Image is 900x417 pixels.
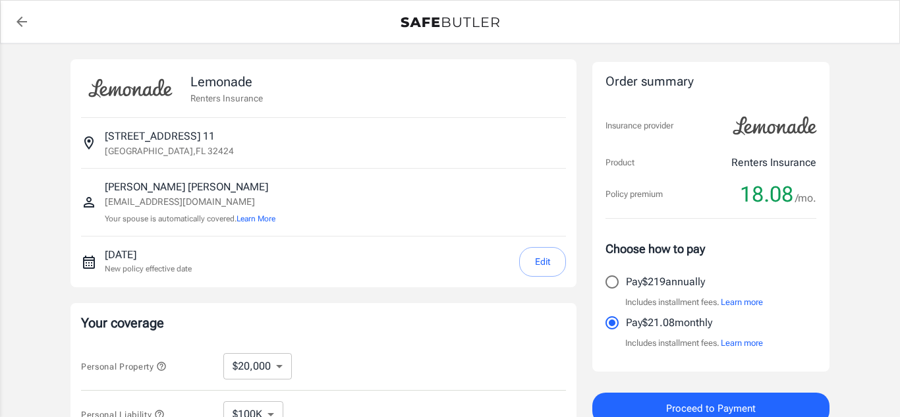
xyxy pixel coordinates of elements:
span: 18.08 [740,181,793,208]
button: Learn More [237,213,275,225]
p: Pay $219 annually [626,274,705,290]
p: Insurance provider [605,119,673,132]
span: /mo. [795,189,816,208]
p: Choose how to pay [605,240,816,258]
p: [EMAIL_ADDRESS][DOMAIN_NAME] [105,195,275,209]
p: Pay $21.08 monthly [626,315,712,331]
p: [STREET_ADDRESS] 11 [105,128,215,144]
p: Renters Insurance [731,155,816,171]
a: back to quotes [9,9,35,35]
p: [PERSON_NAME] [PERSON_NAME] [105,179,275,195]
svg: New policy start date [81,254,97,270]
p: Includes installment fees. [625,337,763,350]
span: Proceed to Payment [666,400,756,417]
p: New policy effective date [105,263,192,275]
svg: Insured address [81,135,97,151]
p: Your coverage [81,314,566,332]
p: Includes installment fees. [625,296,763,309]
img: Lemonade [81,70,180,107]
svg: Insured person [81,194,97,210]
button: Learn more [721,337,763,350]
span: Personal Property [81,362,167,372]
div: Order summary [605,72,816,92]
button: Edit [519,247,566,277]
p: [GEOGRAPHIC_DATA] , FL 32424 [105,144,234,157]
p: Lemonade [190,72,263,92]
button: Personal Property [81,358,167,374]
img: Back to quotes [401,17,499,28]
p: Policy premium [605,188,663,201]
button: Learn more [721,296,763,309]
p: Your spouse is automatically covered. [105,213,275,225]
p: Product [605,156,634,169]
p: [DATE] [105,247,192,263]
img: Lemonade [725,107,824,144]
p: Renters Insurance [190,92,263,105]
